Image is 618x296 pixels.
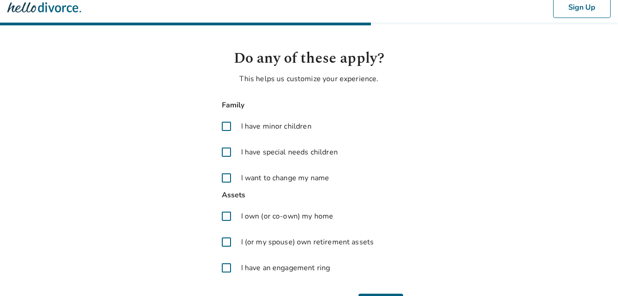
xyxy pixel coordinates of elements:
span: I have minor children [241,121,312,132]
span: I have special needs children [241,147,338,158]
span: I (or my spouse) own retirement assets [241,237,374,248]
span: Family [215,99,403,112]
iframe: Chat Widget [572,252,618,296]
span: I own (or co-own) my home [241,211,334,222]
span: I have an engagement ring [241,262,330,273]
span: Assets [215,189,403,201]
h1: Do any of these apply? [215,47,403,70]
p: This helps us customize your experience. [215,73,403,84]
span: I want to change my name [241,172,329,184]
